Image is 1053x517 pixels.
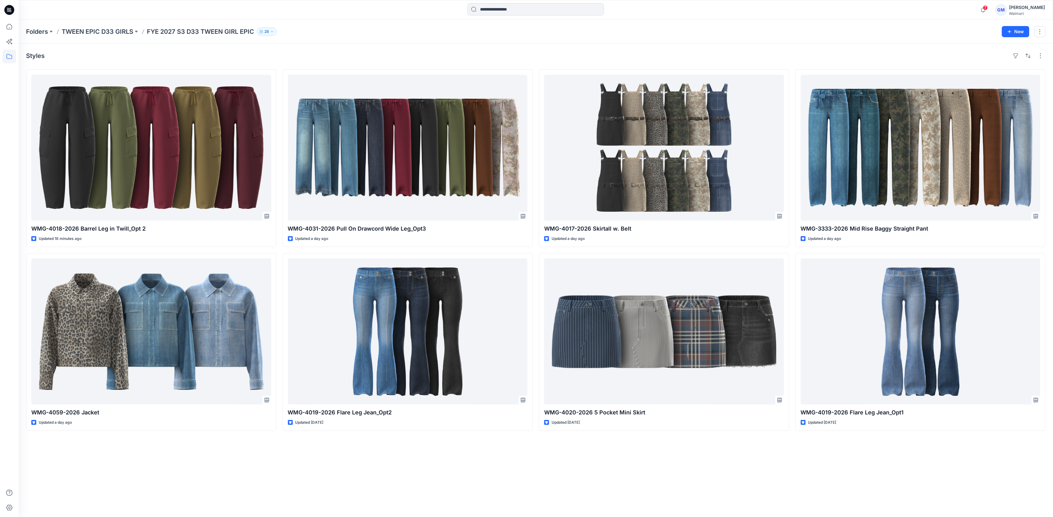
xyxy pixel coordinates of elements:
[257,27,277,36] button: 28
[288,258,528,404] a: WMG-4019-2026 Flare Leg Jean_Opt2
[544,408,784,417] p: WMG-4020-2026 5 Pocket Mini Skirt
[808,419,836,426] p: Updated [DATE]
[996,4,1007,15] div: GM
[552,236,585,242] p: Updated a day ago
[288,408,528,417] p: WMG-4019-2026 Flare Leg Jean_Opt2
[1009,4,1045,11] div: [PERSON_NAME]
[147,27,254,36] p: FYE 2027 S3 D33 TWEEN GIRL EPIC
[983,5,988,10] span: 7
[544,224,784,233] p: WMG-4017-2026 Skirtall w. Belt
[31,258,271,404] a: WMG-4059-2026 Jacket
[264,28,269,35] p: 28
[288,75,528,221] a: WMG-4031-2026 Pull On Drawcord Wide Leg_Opt3
[544,258,784,404] a: WMG-4020-2026 5 Pocket Mini Skirt
[39,236,82,242] p: Updated 18 minutes ago
[288,224,528,233] p: WMG-4031-2026 Pull On Drawcord Wide Leg_Opt3
[1009,11,1045,16] div: Walmart
[544,75,784,221] a: WMG-4017-2026 Skirtall w. Belt
[295,419,324,426] p: Updated [DATE]
[801,75,1041,221] a: WMG-3333-2026 Mid Rise Baggy Straight Pant
[808,236,841,242] p: Updated a day ago
[552,419,580,426] p: Updated [DATE]
[801,258,1041,404] a: WMG-4019-2026 Flare Leg Jean_Opt1
[295,236,328,242] p: Updated a day ago
[39,419,72,426] p: Updated a day ago
[801,224,1041,233] p: WMG-3333-2026 Mid Rise Baggy Straight Pant
[26,27,48,36] a: Folders
[62,27,133,36] a: TWEEN EPIC D33 GIRLS
[31,75,271,221] a: WMG-4018-2026 Barrel Leg in Twill_Opt 2
[801,408,1041,417] p: WMG-4019-2026 Flare Leg Jean_Opt1
[31,224,271,233] p: WMG-4018-2026 Barrel Leg in Twill_Opt 2
[1002,26,1029,37] button: New
[31,408,271,417] p: WMG-4059-2026 Jacket
[26,52,45,60] h4: Styles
